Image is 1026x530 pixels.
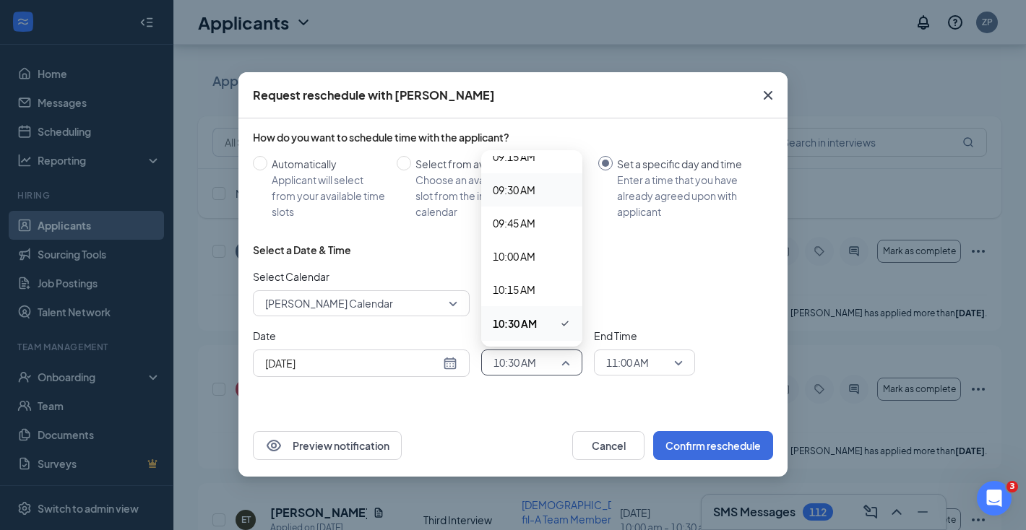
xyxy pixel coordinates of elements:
iframe: Intercom live chat [977,481,1012,516]
span: 09:30 AM [493,182,535,198]
div: Enter a time that you have already agreed upon with applicant [617,172,762,220]
button: Confirm reschedule [653,431,773,460]
span: 09:15 AM [493,149,535,165]
span: [PERSON_NAME] Calendar [265,292,393,314]
span: 10:30 AM [493,352,536,373]
svg: Checkmark [559,315,571,332]
span: 11:00 AM [606,352,649,373]
button: Close [749,72,788,118]
div: How do you want to schedule time with the applicant? [253,130,773,144]
span: 10:30 AM [493,316,537,331]
svg: Eye [265,437,283,454]
span: 10:00 AM [493,248,535,264]
span: Select Calendar [253,269,470,284]
svg: Cross [759,87,777,104]
span: 09:45 AM [493,215,535,231]
div: Applicant will select from your available time slots [272,172,385,220]
button: Cancel [572,431,645,460]
div: Set a specific day and time [617,156,762,172]
div: Select from availability [415,156,587,172]
div: Request reschedule with [PERSON_NAME] [253,87,495,103]
button: EyePreview notification [253,431,402,460]
div: Choose an available day and time slot from the interview lead’s calendar [415,172,587,220]
span: End Time [594,328,695,344]
div: Automatically [272,156,385,172]
input: Sep 22, 2025 [265,355,440,371]
div: Select a Date & Time [253,243,351,257]
span: Date [253,328,470,344]
span: 3 [1006,481,1018,492]
span: 10:15 AM [493,282,535,297]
